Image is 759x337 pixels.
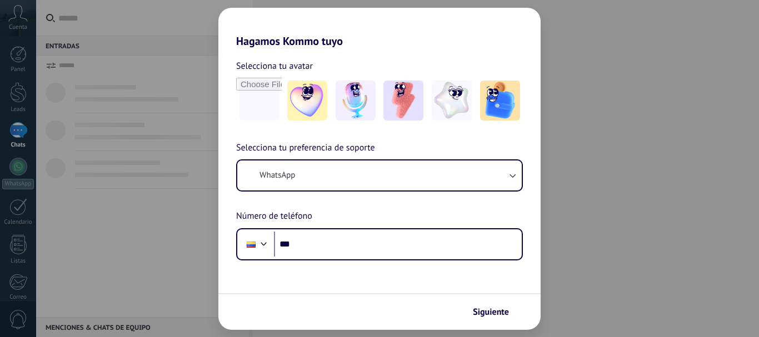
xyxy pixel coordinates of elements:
span: WhatsApp [259,170,295,181]
h2: Hagamos Kommo tuyo [218,8,541,48]
img: -1.jpeg [287,81,327,120]
span: Siguiente [473,308,509,316]
img: -3.jpeg [383,81,423,120]
div: Colombia: + 57 [241,233,262,256]
img: -5.jpeg [480,81,520,120]
img: -2.jpeg [336,81,376,120]
span: Selecciona tu preferencia de soporte [236,141,375,155]
img: -4.jpeg [432,81,472,120]
button: Siguiente [468,303,524,321]
span: Número de teléfono [236,209,312,224]
button: WhatsApp [237,160,522,190]
span: Selecciona tu avatar [236,59,313,73]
